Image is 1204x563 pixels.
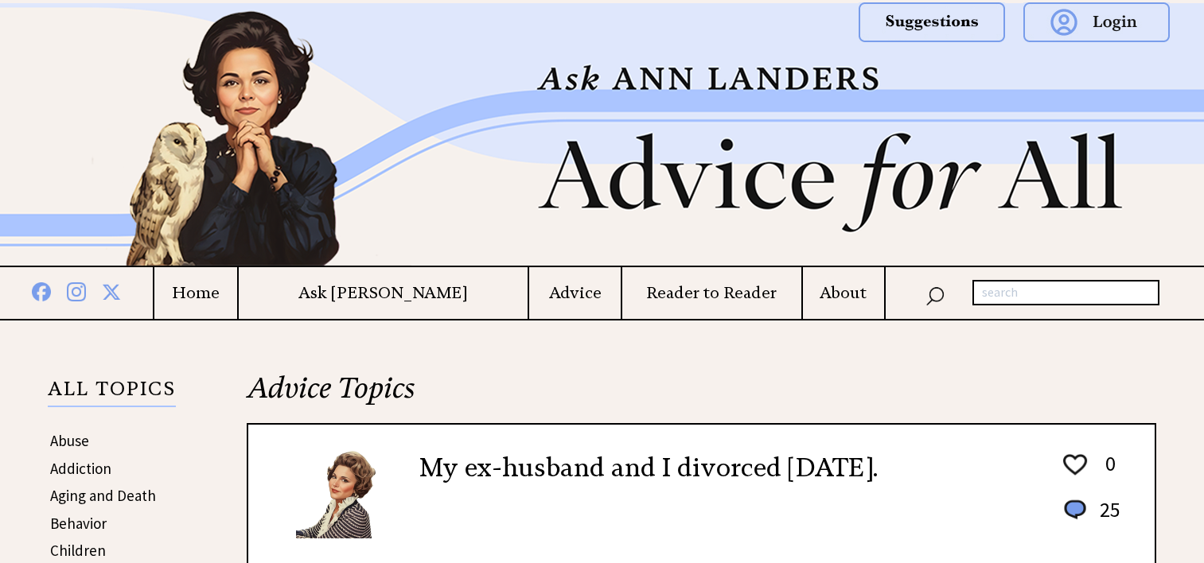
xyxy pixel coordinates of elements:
img: message_round%201.png [1061,497,1089,522]
img: suggestions.png [859,2,1005,42]
img: x%20blue.png [102,280,121,301]
a: Aging and Death [50,486,156,505]
input: search [972,280,1159,305]
img: instagram%20blue.png [67,279,86,301]
h2: My ex-husband and I divorced [DATE]. [419,448,878,487]
img: facebook%20blue.png [32,279,51,301]
img: heart_outline%201.png [1061,451,1089,479]
a: Children [50,541,106,560]
img: login.png [1023,2,1170,42]
a: Behavior [50,514,107,533]
img: right_new2.png [1175,3,1183,266]
a: Reader to Reader [622,283,801,303]
img: search_nav.png [925,283,945,306]
a: Advice [529,283,620,303]
td: 0 [1092,450,1121,495]
a: About [803,283,884,303]
a: Addiction [50,459,111,478]
a: Abuse [50,431,89,450]
img: header2b_v1.png [29,3,1175,266]
a: Ask [PERSON_NAME] [239,283,528,303]
a: Home [154,283,237,303]
p: ALL TOPICS [48,380,176,407]
td: 25 [1092,496,1121,538]
img: Ann6%20v2%20small.png [296,448,395,538]
h2: Advice Topics [247,369,1156,423]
